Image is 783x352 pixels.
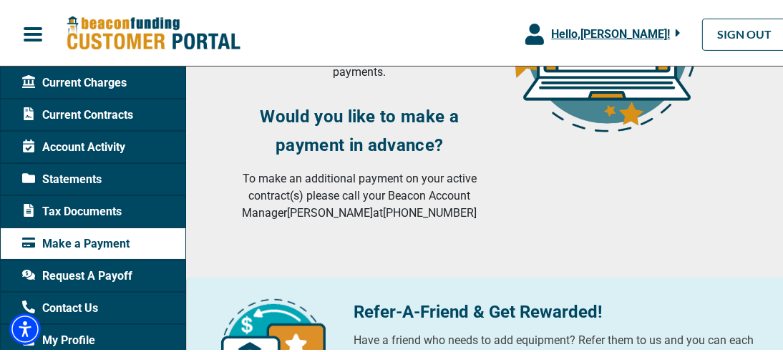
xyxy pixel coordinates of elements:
span: My Profile [22,330,95,347]
span: Current Contracts [22,104,133,122]
span: Contact Us [22,298,98,315]
span: Hello, [PERSON_NAME] ! [551,25,670,39]
span: Current Charges [22,72,127,89]
h3: Would you like to make a payment in advance? [238,100,482,157]
span: Tax Documents [22,201,122,218]
span: Account Activity [22,137,125,154]
span: Statements [22,169,102,186]
span: Request A Payoff [22,265,132,283]
div: Accessibility Menu [9,311,41,343]
span: Make a Payment [22,233,130,250]
p: Refer-A-Friend & Get Rewarded! [354,297,772,323]
img: Beacon Funding Customer Portal Logo [66,14,240,50]
p: To make an additional payment on your active contract(s) please call your Beacon Account Manager ... [238,168,482,220]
